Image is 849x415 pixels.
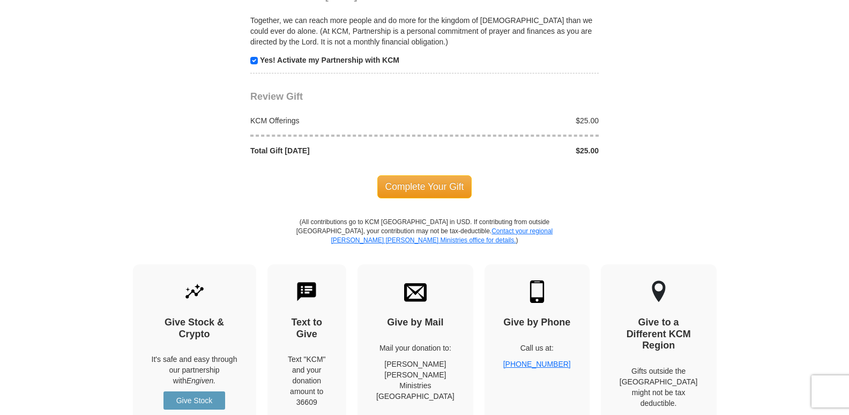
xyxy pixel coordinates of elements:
[295,280,318,303] img: text-to-give.svg
[245,115,425,126] div: KCM Offerings
[503,343,571,353] p: Call us at:
[651,280,666,303] img: other-region
[404,280,427,303] img: envelope.svg
[376,317,455,329] h4: Give by Mail
[187,376,215,385] i: Engiven.
[152,354,237,386] p: It's safe and easy through our partnership with
[503,317,571,329] h4: Give by Phone
[424,115,605,126] div: $25.00
[377,175,472,198] span: Complete Your Gift
[250,91,303,102] span: Review Gift
[376,343,455,353] p: Mail your donation to:
[152,317,237,340] h4: Give Stock & Crypto
[286,317,328,340] h4: Text to Give
[296,218,553,264] p: (All contributions go to KCM [GEOGRAPHIC_DATA] in USD. If contributing from outside [GEOGRAPHIC_D...
[331,227,553,244] a: Contact your regional [PERSON_NAME] [PERSON_NAME] Ministries office for details.
[250,15,599,47] p: Together, we can reach more people and do more for the kingdom of [DEMOGRAPHIC_DATA] than we coul...
[286,354,328,407] div: Text "KCM" and your donation amount to 36609
[526,280,548,303] img: mobile.svg
[260,56,399,64] strong: Yes! Activate my Partnership with KCM
[424,145,605,156] div: $25.00
[620,317,698,352] h4: Give to a Different KCM Region
[245,145,425,156] div: Total Gift [DATE]
[620,366,698,409] p: Gifts outside the [GEOGRAPHIC_DATA] might not be tax deductible.
[183,280,206,303] img: give-by-stock.svg
[376,359,455,402] p: [PERSON_NAME] [PERSON_NAME] Ministries [GEOGRAPHIC_DATA]
[163,391,225,410] a: Give Stock
[503,360,571,368] a: [PHONE_NUMBER]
